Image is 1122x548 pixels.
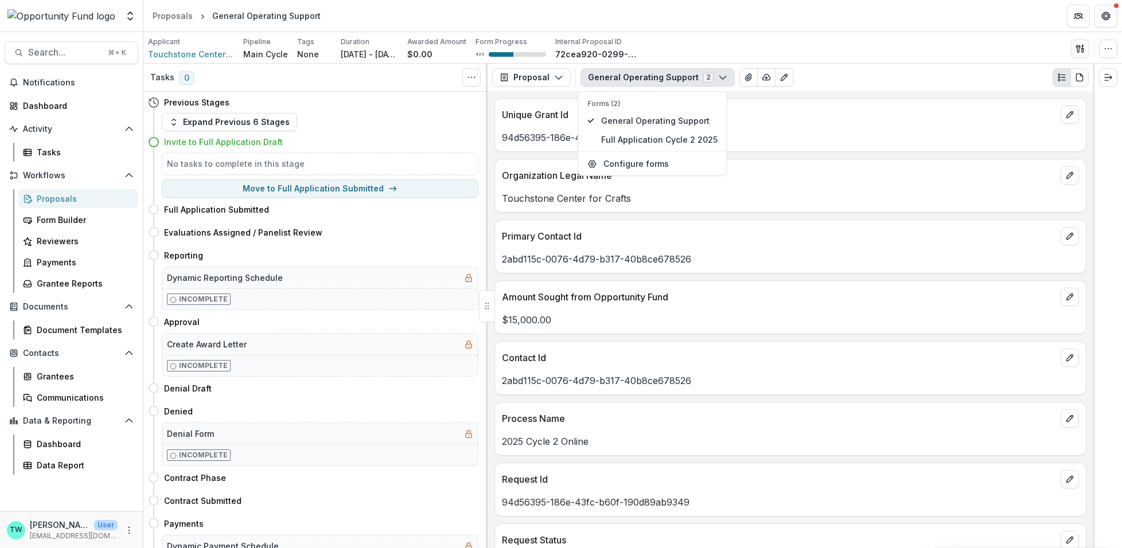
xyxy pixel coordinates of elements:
[502,374,1079,387] p: 2abd115c-0076-4d79-b317-40b8ce678526
[28,47,101,58] span: Search...
[30,531,118,541] p: [EMAIL_ADDRESS][DOMAIN_NAME]
[150,73,174,83] h3: Tasks
[502,169,1056,182] p: Organization Legal Name
[502,412,1056,425] p: Process Name
[18,143,138,162] a: Tasks
[37,146,129,158] div: Tasks
[297,48,319,60] p: None
[37,235,129,247] div: Reviewers
[476,37,527,47] p: Form Progress
[122,523,136,537] button: More
[18,274,138,293] a: Grantee Reports
[164,495,241,507] h4: Contract Submitted
[37,392,129,404] div: Communications
[243,37,271,47] p: Pipeline
[212,10,321,22] div: General Operating Support
[37,193,129,205] div: Proposals
[1053,68,1071,87] button: Plaintext view
[30,519,89,531] p: [PERSON_NAME]
[23,171,120,181] span: Workflows
[37,277,129,289] div: Grantee Reports
[5,344,138,362] button: Open Contacts
[18,232,138,250] a: Reviewers
[164,382,212,394] h4: Denial Draft
[164,405,193,417] h4: Denied
[18,435,138,453] a: Dashboard
[164,136,283,148] h4: Invite to Full Application Draft
[18,320,138,339] a: Document Templates
[106,46,128,59] div: ⌘ + K
[148,37,180,47] p: Applicant
[341,48,398,60] p: [DATE] - [DATE]
[502,108,1056,122] p: Unique Grant Id
[179,450,228,460] p: Incomplete
[502,191,1079,205] p: Touchstone Center for Crafts
[164,203,269,216] h4: Full Application Submitted
[5,41,138,64] button: Search...
[23,416,120,426] span: Data & Reporting
[1061,227,1079,245] button: edit
[1099,68,1117,87] button: Expand right
[162,179,478,198] button: Move to Full Application Submitted
[179,71,194,85] span: 0
[555,48,641,60] p: 72cea920-0299-4803-95a7-5fa97e67cd6b
[153,10,193,22] div: Proposals
[243,48,288,60] p: Main Cycle
[555,37,622,47] p: Internal Proposal ID
[502,252,1079,266] p: 2abd115c-0076-4d79-b317-40b8ce678526
[1061,166,1079,185] button: edit
[37,256,129,268] div: Payments
[18,253,138,272] a: Payments
[5,298,138,316] button: Open Documents
[18,189,138,208] a: Proposals
[462,68,481,87] button: Toggle View Cancelled Tasks
[37,214,129,226] div: Form Builder
[1067,5,1090,28] button: Partners
[122,5,138,28] button: Open entity switcher
[164,472,226,484] h4: Contract Phase
[502,290,1056,304] p: Amount Sought from Opportunity Fund
[148,48,234,60] a: Touchstone Center for Crafts
[179,361,228,371] p: Incomplete
[37,324,129,336] div: Document Templates
[148,7,197,24] a: Proposals
[297,37,314,47] p: Tags
[1061,105,1079,124] button: edit
[502,495,1079,509] p: 94d56395-186e-43fc-b60f-190d89ab9349
[1061,349,1079,367] button: edit
[5,73,138,92] button: Notifications
[1061,288,1079,306] button: edit
[18,388,138,407] a: Communications
[164,518,204,530] h4: Payments
[587,99,717,109] p: Forms (2)
[502,435,1079,448] p: 2025 Cycle 2 Online
[502,472,1056,486] p: Request Id
[37,370,129,382] div: Grantees
[1061,470,1079,488] button: edit
[23,124,120,134] span: Activity
[7,9,115,23] img: Opportunity Fund logo
[23,78,134,88] span: Notifications
[167,158,473,170] h5: No tasks to complete in this stage
[502,229,1056,243] p: Primary Contact Id
[164,96,229,108] h4: Previous Stages
[502,351,1056,365] p: Contact Id
[739,68,758,87] button: View Attached Files
[407,37,466,47] p: Awarded Amount
[18,456,138,475] a: Data Report
[167,272,283,284] h5: Dynamic Reporting Schedule
[5,120,138,138] button: Open Activity
[148,7,325,24] nav: breadcrumb
[164,316,200,328] h4: Approval
[5,412,138,430] button: Open Data & Reporting
[476,50,484,58] p: 43 %
[167,338,247,350] h5: Create Award Letter
[162,113,297,131] button: Expand Previous 6 Stages
[164,249,203,261] h4: Reporting
[18,367,138,386] a: Grantees
[407,48,433,60] p: $0.00
[601,115,718,127] span: General Operating Support
[167,428,214,440] h5: Denial Form
[502,131,1079,144] p: 94d56395-186e-43fc-b60f-190d89ab9349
